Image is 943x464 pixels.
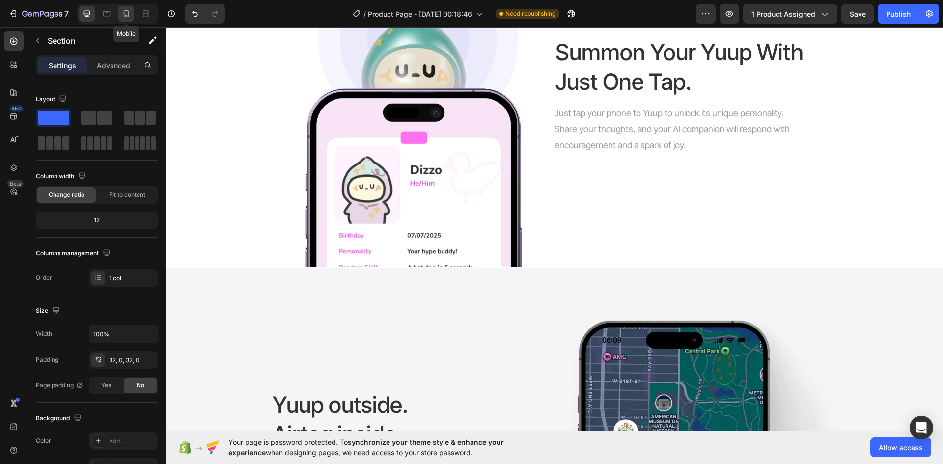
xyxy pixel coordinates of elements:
span: Allow access [879,442,923,453]
span: 1 product assigned [751,9,815,19]
div: Color [36,437,51,445]
div: 32, 0, 32, 0 [109,356,155,365]
button: 7 [4,4,73,24]
div: Background [36,412,83,425]
span: Product Page - [DATE] 00:18:46 [368,9,472,19]
p: 7 [64,8,69,20]
iframe: To enrich screen reader interactions, please activate Accessibility in Grammarly extension settings [166,27,943,431]
p: Just tap your phone to Yuup to unlock its unique personality. Share your thoughts, and your AI co... [389,78,625,126]
h2: Summon Your Yuup With Just One Tap. [389,9,666,70]
div: Layout [36,93,69,106]
button: Publish [878,4,919,24]
input: Auto [89,325,157,343]
div: Width [36,329,52,338]
div: Padding [36,355,58,364]
div: Beta [7,180,24,188]
div: Open Intercom Messenger [910,416,933,439]
div: Size [36,304,62,318]
div: 450 [9,105,24,112]
span: Save [850,10,866,18]
span: / [363,9,366,19]
span: synchronize your theme style & enhance your experience [228,438,504,457]
div: 12 [38,214,156,227]
button: Save [841,4,874,24]
p: Advanced [97,60,130,71]
p: Settings [49,60,76,71]
div: Undo/Redo [185,4,225,24]
button: Allow access [870,437,931,457]
div: Columns management [36,247,112,260]
h2: Yuup outside. Airtag inside. [106,362,285,423]
span: No [137,381,144,390]
div: Page padding [36,381,83,390]
div: Order [36,273,52,282]
div: Publish [886,9,911,19]
span: Need republishing [505,9,555,18]
p: Section [48,35,128,47]
button: 1 product assigned [743,4,837,24]
div: 1 col [109,274,155,283]
span: Yes [101,381,111,390]
span: Change ratio [49,191,84,199]
div: Add... [109,437,155,446]
span: Fit to content [109,191,145,199]
div: Column width [36,170,88,183]
span: Your page is password protected. To when designing pages, we need access to your store password. [228,437,542,458]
